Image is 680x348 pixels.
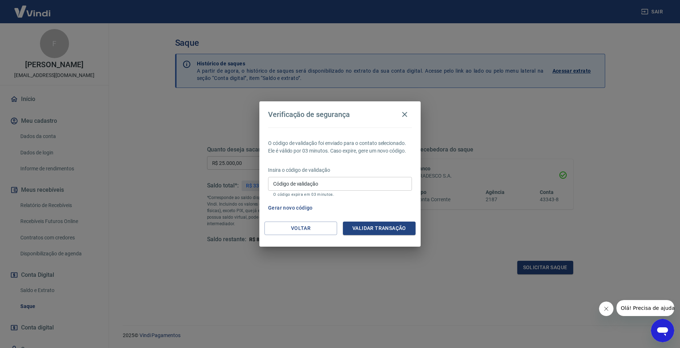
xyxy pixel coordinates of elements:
h4: Verificação de segurança [268,110,350,119]
p: O código expira em 03 minutos. [273,192,407,197]
button: Voltar [264,222,337,235]
iframe: Fechar mensagem [599,302,614,316]
p: Insira o código de validação [268,166,412,174]
span: Olá! Precisa de ajuda? [4,5,61,11]
iframe: Botão para abrir a janela de mensagens [651,319,674,342]
iframe: Mensagem da empresa [616,300,674,316]
button: Gerar novo código [265,201,316,215]
button: Validar transação [343,222,416,235]
p: O código de validação foi enviado para o contato selecionado. Ele é válido por 03 minutos. Caso e... [268,139,412,155]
